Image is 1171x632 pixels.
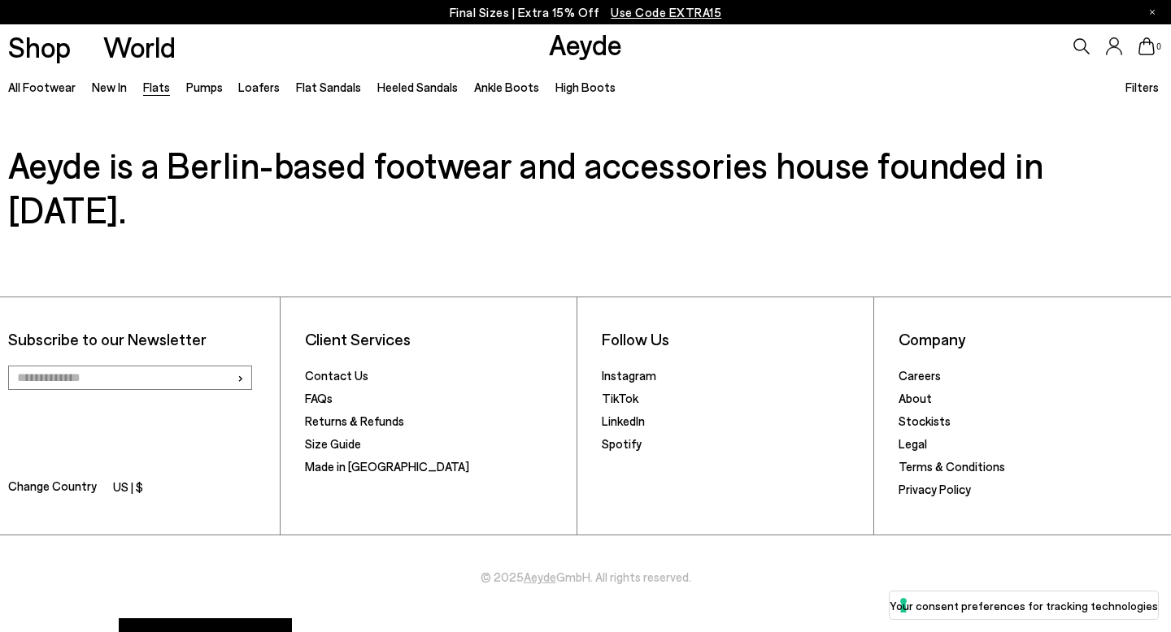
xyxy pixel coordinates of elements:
[103,32,176,61] a: World
[305,368,368,383] a: Contact Us
[899,482,971,496] a: Privacy Policy
[186,80,223,94] a: Pumps
[549,27,622,61] a: Aeyde
[305,329,568,349] li: Client Services
[377,80,458,94] a: Heeled Sandals
[305,391,333,405] a: FAQs
[474,80,539,94] a: Ankle Boots
[1125,80,1159,94] span: Filters
[602,436,642,451] a: Spotify
[305,459,469,474] a: Made in [GEOGRAPHIC_DATA]
[450,2,722,23] p: Final Sizes | Extra 15% Off
[890,597,1158,614] label: Your consent preferences for tracking technologies
[899,391,932,405] a: About
[899,459,1005,474] a: Terms & Conditions
[8,476,97,500] span: Change Country
[296,80,361,94] a: Flat Sandals
[143,80,170,94] a: Flats
[602,368,656,383] a: Instagram
[8,80,76,94] a: All Footwear
[899,368,941,383] a: Careers
[602,413,645,428] a: LinkedIn
[602,329,865,349] li: Follow Us
[305,436,361,451] a: Size Guide
[8,32,71,61] a: Shop
[602,391,638,405] a: TikTok
[237,366,244,389] span: ›
[113,477,143,500] li: US | $
[524,569,556,584] a: Aeyde
[899,436,927,451] a: Legal
[611,5,721,19] span: Navigate to /collections/ss25-final-sizes
[890,591,1158,619] button: Your consent preferences for tracking technologies
[555,80,616,94] a: High Boots
[1155,42,1163,51] span: 0
[8,142,1163,232] h3: Aeyde is a Berlin-based footwear and accessories house founded in [DATE].
[8,329,272,349] p: Subscribe to our Newsletter
[92,80,127,94] a: New In
[238,80,280,94] a: Loafers
[305,413,404,428] a: Returns & Refunds
[899,413,951,428] a: Stockists
[899,329,1163,349] li: Company
[1138,37,1155,55] a: 0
